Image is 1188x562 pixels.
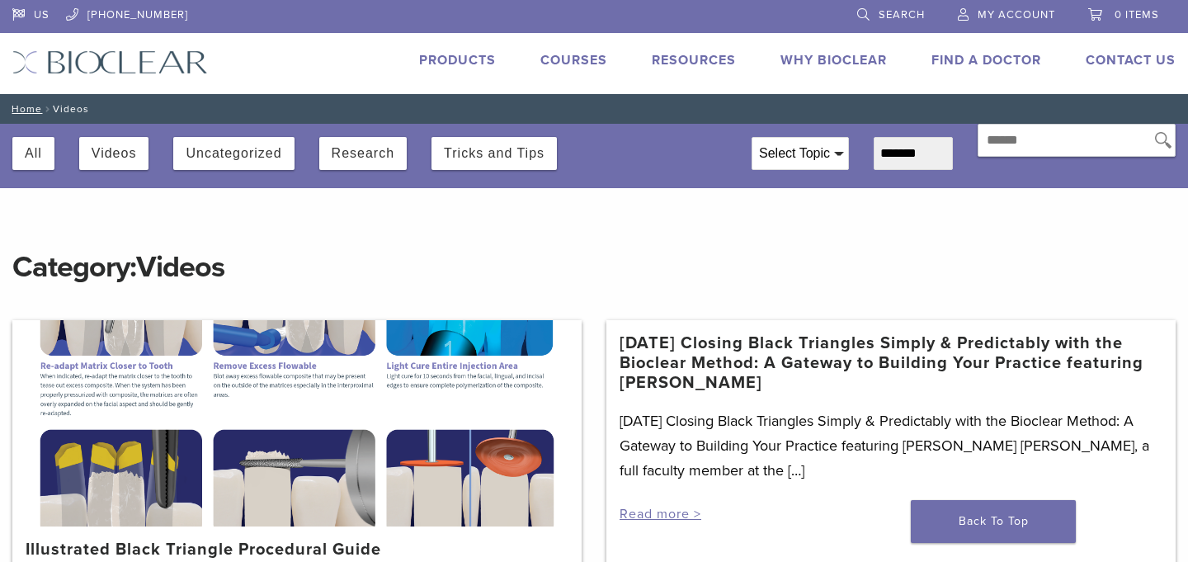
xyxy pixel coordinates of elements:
button: Uncategorized [186,137,281,170]
a: Home [7,103,42,115]
span: My Account [978,8,1055,21]
span: / [42,105,53,113]
span: Search [879,8,925,21]
a: Courses [540,52,607,68]
a: Why Bioclear [780,52,887,68]
button: All [25,137,42,170]
a: Contact Us [1086,52,1176,68]
a: [DATE] Closing Black Triangles Simply & Predictably with the Bioclear Method: A Gateway to Buildi... [620,333,1162,393]
a: Back To Top [911,500,1076,543]
p: [DATE] Closing Black Triangles Simply & Predictably with the Bioclear Method: A Gateway to Buildi... [620,409,1162,483]
div: Select Topic [752,138,848,169]
a: Products [419,52,496,68]
a: Find A Doctor [931,52,1041,68]
span: Videos [136,249,224,285]
span: 0 items [1115,8,1159,21]
a: Resources [652,52,736,68]
button: Research [332,137,394,170]
a: Read more > [620,506,701,522]
a: Illustrated Black Triangle Procedural Guide [26,540,381,560]
button: Tricks and Tips [444,137,544,170]
img: Bioclear [12,50,208,74]
h1: Category: [12,215,1176,287]
button: Videos [92,137,137,170]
